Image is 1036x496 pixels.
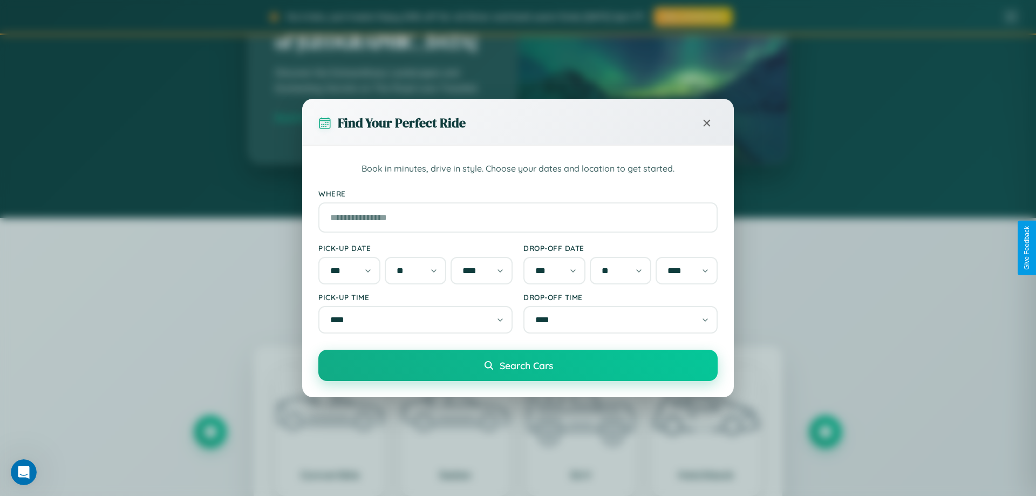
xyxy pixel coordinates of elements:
span: Search Cars [500,359,553,371]
label: Where [318,189,718,198]
label: Pick-up Time [318,293,513,302]
p: Book in minutes, drive in style. Choose your dates and location to get started. [318,162,718,176]
label: Drop-off Time [523,293,718,302]
button: Search Cars [318,350,718,381]
h3: Find Your Perfect Ride [338,114,466,132]
label: Drop-off Date [523,243,718,253]
label: Pick-up Date [318,243,513,253]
